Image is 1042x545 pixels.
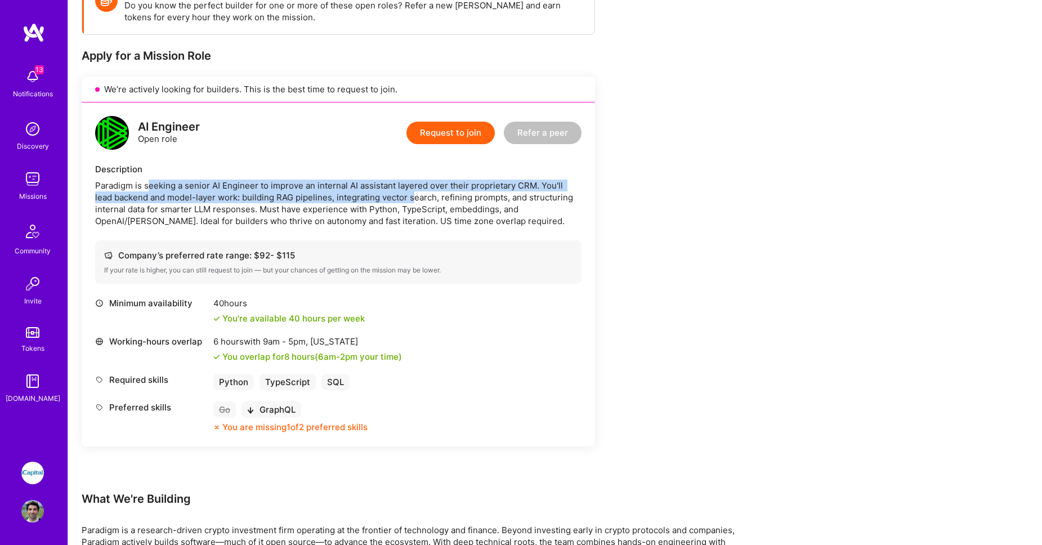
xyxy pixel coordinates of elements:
[23,23,45,43] img: logo
[95,376,104,384] i: icon Tag
[17,140,49,152] div: Discovery
[261,336,310,347] span: 9am - 5pm ,
[95,403,104,412] i: icon Tag
[19,500,47,522] a: User Avatar
[95,299,104,307] i: icon Clock
[21,342,44,354] div: Tokens
[104,266,573,275] div: If your rate is higher, you can still request to join — but your chances of getting on the missio...
[15,245,51,257] div: Community
[82,48,595,63] div: Apply for a Mission Role
[213,297,365,309] div: 40 hours
[82,492,757,506] div: What We're Building
[95,116,129,150] img: logo
[260,374,316,390] div: TypeScript
[95,163,582,175] div: Description
[21,65,44,88] img: bell
[138,121,200,133] div: AI Engineer
[321,374,350,390] div: SQL
[21,500,44,522] img: User Avatar
[95,374,208,386] div: Required skills
[6,392,60,404] div: [DOMAIN_NAME]
[19,190,47,202] div: Missions
[13,88,53,100] div: Notifications
[406,122,495,144] button: Request to join
[95,297,208,309] div: Minimum availability
[19,218,46,245] img: Community
[504,122,582,144] button: Refer a peer
[21,272,44,295] img: Invite
[222,421,368,433] div: You are missing 1 of 2 preferred skills
[213,312,365,324] div: You're available 40 hours per week
[21,462,44,484] img: iCapital: Build and maintain RESTful API
[242,401,301,418] div: GraphQL
[318,351,357,362] span: 6am - 2pm
[24,295,42,307] div: Invite
[104,251,113,260] i: icon Cash
[213,336,402,347] div: 6 hours with [US_STATE]
[222,351,402,363] div: You overlap for 8 hours ( your time)
[213,424,220,431] i: icon CloseOrange
[95,401,208,413] div: Preferred skills
[21,370,44,392] img: guide book
[21,168,44,190] img: teamwork
[95,337,104,346] i: icon World
[82,77,595,102] div: We’re actively looking for builders. This is the best time to request to join.
[213,374,254,390] div: Python
[213,354,220,360] i: icon Check
[247,407,254,414] i: icon BlackArrowDown
[104,249,573,261] div: Company’s preferred rate range: $ 92 - $ 115
[26,327,39,338] img: tokens
[138,121,200,145] div: Open role
[21,118,44,140] img: discovery
[213,401,236,418] div: Go
[95,180,582,227] div: Paradigm is seeking a senior AI Engineer to improve an internal AI assistant layered over their p...
[35,65,44,74] span: 13
[95,336,208,347] div: Working-hours overlap
[19,462,47,484] a: iCapital: Build and maintain RESTful API
[213,315,220,322] i: icon Check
